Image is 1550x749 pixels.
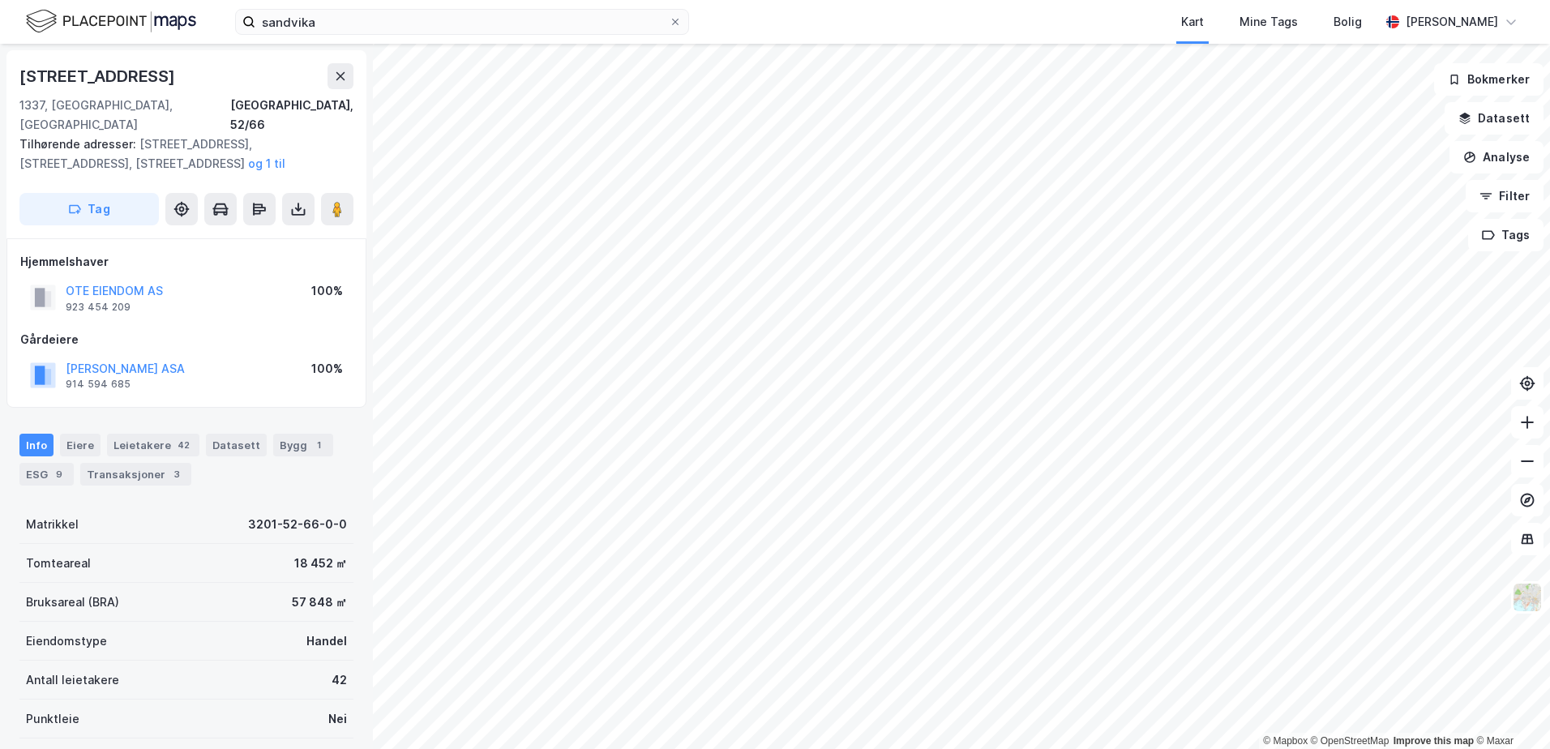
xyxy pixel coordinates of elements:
[292,593,347,612] div: 57 848 ㎡
[1466,180,1544,212] button: Filter
[332,670,347,690] div: 42
[328,709,347,729] div: Nei
[294,554,347,573] div: 18 452 ㎡
[26,631,107,651] div: Eiendomstype
[1311,735,1389,747] a: OpenStreetMap
[311,281,343,301] div: 100%
[1469,671,1550,749] iframe: Chat Widget
[206,434,267,456] div: Datasett
[174,437,193,453] div: 42
[19,463,74,486] div: ESG
[169,466,185,482] div: 3
[51,466,67,482] div: 9
[19,135,340,173] div: [STREET_ADDRESS], [STREET_ADDRESS], [STREET_ADDRESS]
[1469,671,1550,749] div: Kontrollprogram for chat
[1449,141,1544,173] button: Analyse
[1434,63,1544,96] button: Bokmerker
[107,434,199,456] div: Leietakere
[19,63,178,89] div: [STREET_ADDRESS]
[255,10,669,34] input: Søk på adresse, matrikkel, gårdeiere, leietakere eller personer
[66,301,131,314] div: 923 454 209
[1468,219,1544,251] button: Tags
[306,631,347,651] div: Handel
[80,463,191,486] div: Transaksjoner
[230,96,353,135] div: [GEOGRAPHIC_DATA], 52/66
[1445,102,1544,135] button: Datasett
[1512,582,1543,613] img: Z
[26,670,119,690] div: Antall leietakere
[20,252,353,272] div: Hjemmelshaver
[1394,735,1474,747] a: Improve this map
[19,137,139,151] span: Tilhørende adresser:
[60,434,101,456] div: Eiere
[248,515,347,534] div: 3201-52-66-0-0
[1406,12,1498,32] div: [PERSON_NAME]
[26,515,79,534] div: Matrikkel
[26,593,119,612] div: Bruksareal (BRA)
[1334,12,1362,32] div: Bolig
[26,7,196,36] img: logo.f888ab2527a4732fd821a326f86c7f29.svg
[20,330,353,349] div: Gårdeiere
[1181,12,1204,32] div: Kart
[66,378,131,391] div: 914 594 685
[311,359,343,379] div: 100%
[19,434,54,456] div: Info
[310,437,327,453] div: 1
[26,709,79,729] div: Punktleie
[273,434,333,456] div: Bygg
[1240,12,1298,32] div: Mine Tags
[26,554,91,573] div: Tomteareal
[19,193,159,225] button: Tag
[19,96,230,135] div: 1337, [GEOGRAPHIC_DATA], [GEOGRAPHIC_DATA]
[1263,735,1308,747] a: Mapbox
